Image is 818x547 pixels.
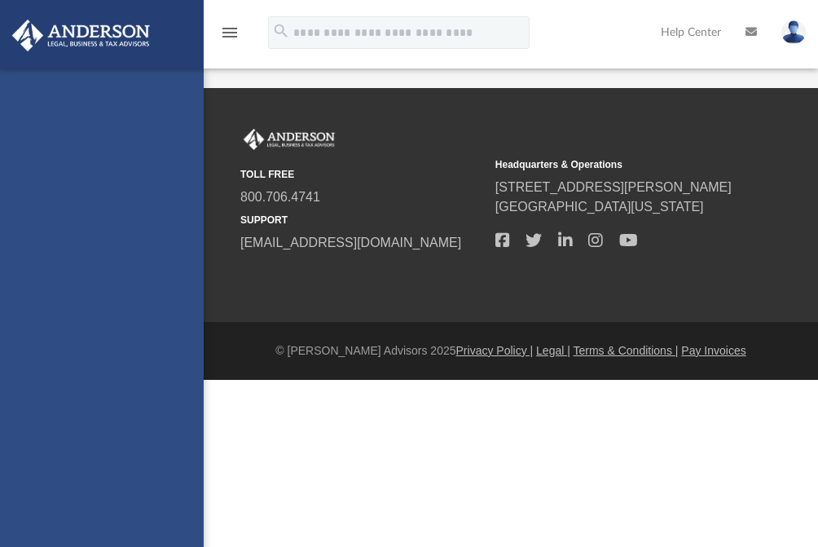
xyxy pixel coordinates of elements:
img: Anderson Advisors Platinum Portal [240,129,338,150]
small: SUPPORT [240,213,484,227]
div: © [PERSON_NAME] Advisors 2025 [204,342,818,360]
a: [EMAIL_ADDRESS][DOMAIN_NAME] [240,236,461,249]
i: menu [220,23,240,42]
a: Pay Invoices [681,344,745,357]
img: User Pic [781,20,806,44]
a: [GEOGRAPHIC_DATA][US_STATE] [495,200,704,214]
a: 800.706.4741 [240,190,320,204]
a: Terms & Conditions | [574,344,679,357]
i: search [272,22,290,40]
a: Privacy Policy | [456,344,534,357]
small: TOLL FREE [240,167,484,182]
a: Legal | [536,344,570,357]
a: menu [220,31,240,42]
small: Headquarters & Operations [495,157,739,172]
img: Anderson Advisors Platinum Portal [7,20,155,51]
a: [STREET_ADDRESS][PERSON_NAME] [495,180,732,194]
